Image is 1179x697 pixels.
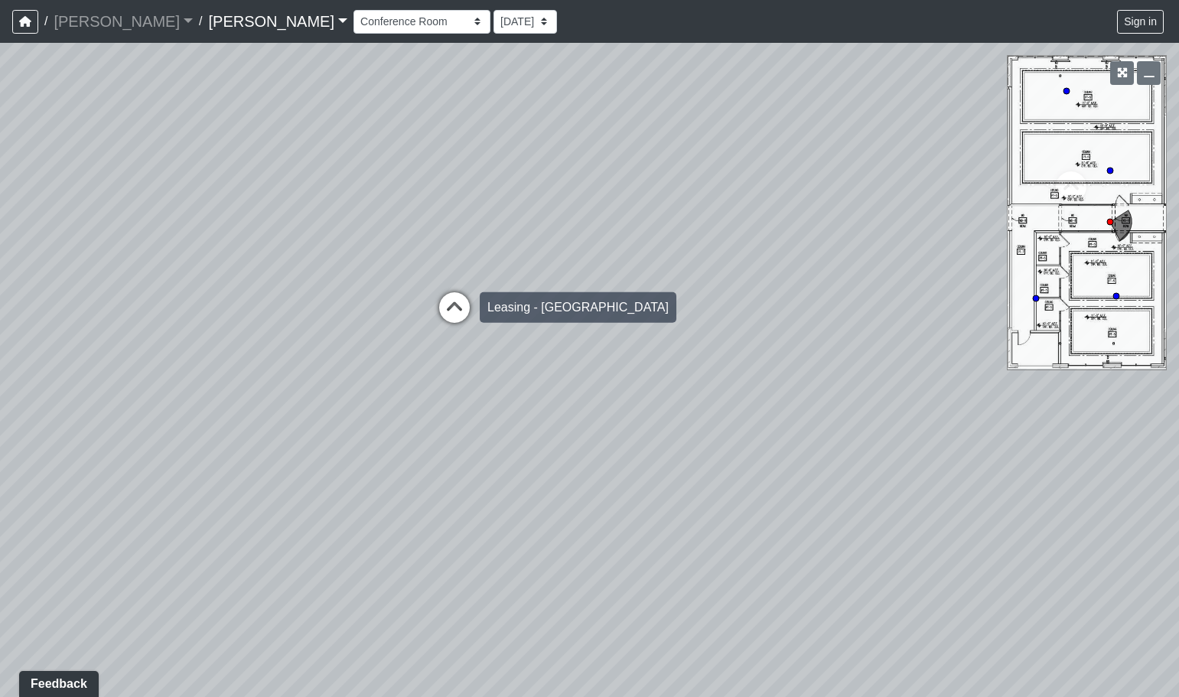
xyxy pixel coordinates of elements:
[54,6,193,37] a: [PERSON_NAME]
[193,6,208,37] span: /
[208,6,347,37] a: [PERSON_NAME]
[38,6,54,37] span: /
[11,666,102,697] iframe: Ybug feedback widget
[1117,10,1164,34] button: Sign in
[480,292,676,323] div: Leasing - [GEOGRAPHIC_DATA]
